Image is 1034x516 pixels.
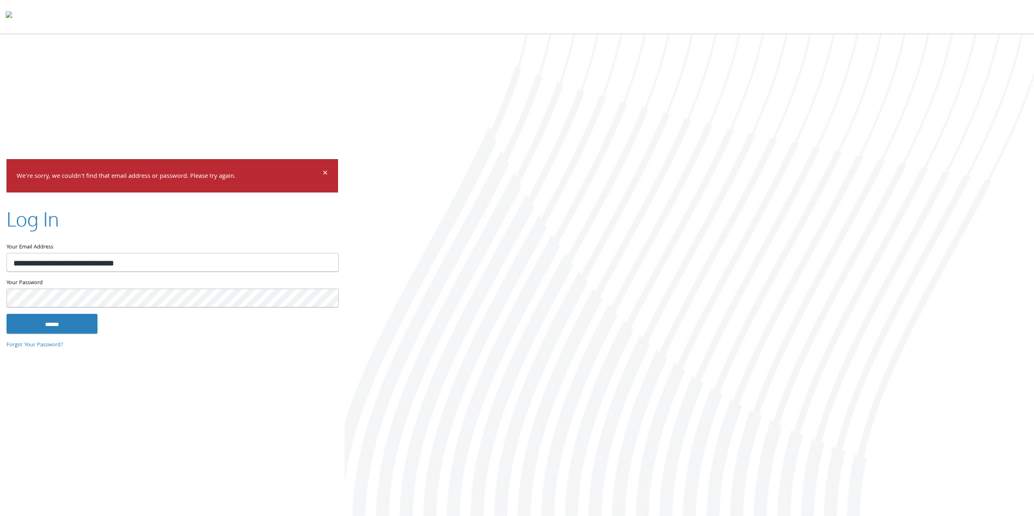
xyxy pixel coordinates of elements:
[7,278,338,288] label: Your Password
[7,205,59,233] h2: Log In
[6,9,12,25] img: todyl-logo-dark.svg
[323,166,328,182] span: ×
[17,171,321,183] p: We're sorry, we couldn't find that email address or password. Please try again.
[323,169,328,179] button: Dismiss alert
[7,341,63,350] a: Forgot Your Password?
